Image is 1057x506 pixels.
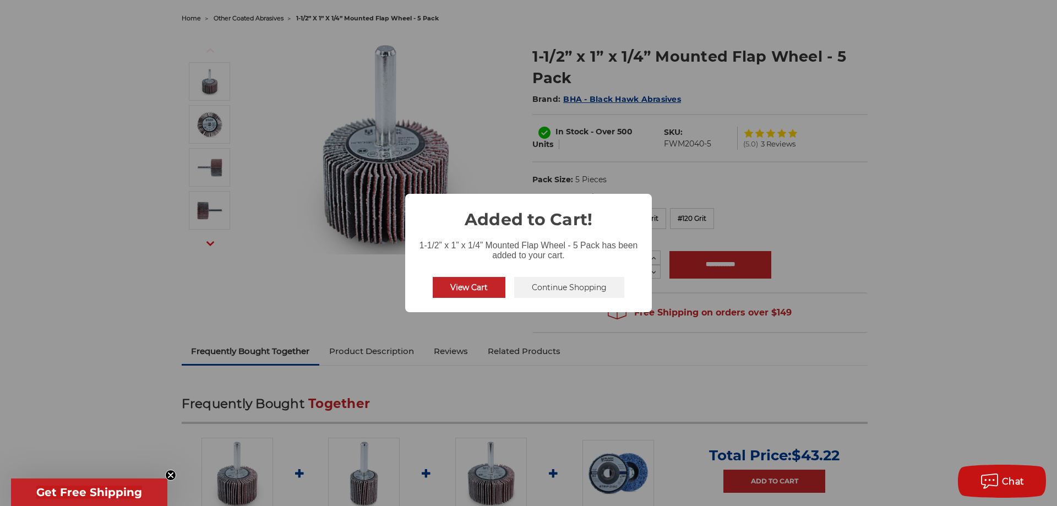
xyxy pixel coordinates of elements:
[514,277,624,298] button: Continue Shopping
[405,232,652,263] div: 1-1/2” x 1” x 1/4” Mounted Flap Wheel - 5 Pack has been added to your cart.
[405,194,652,232] h2: Added to Cart!
[165,470,176,481] button: Close teaser
[433,277,505,298] button: View Cart
[36,486,142,499] span: Get Free Shipping
[1002,476,1025,487] span: Chat
[958,465,1046,498] button: Chat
